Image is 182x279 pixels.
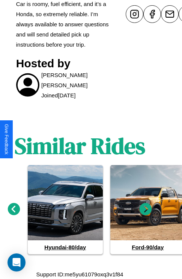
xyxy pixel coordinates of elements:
a: Hyundai-80/day [28,165,103,254]
p: [PERSON_NAME] [PERSON_NAME] [41,70,114,90]
h1: Similar Rides [15,130,145,161]
div: Give Feedback [4,124,9,155]
div: Open Intercom Messenger [8,253,26,271]
p: Joined [DATE] [41,90,75,100]
h4: Hyundai - 80 /day [28,240,103,254]
h3: Hosted by [16,57,115,70]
